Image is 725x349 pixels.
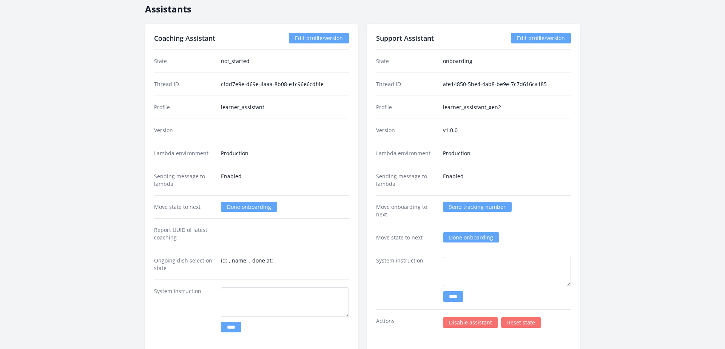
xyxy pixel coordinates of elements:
[501,317,541,328] a: Reset state
[154,80,215,88] dt: Thread ID
[221,257,349,272] dd: id: , name: , done at:
[443,232,499,242] a: Done onboarding
[511,33,571,43] a: Edit profile/version
[154,203,215,211] dt: Move state to next
[443,150,571,157] dd: Production
[154,57,215,65] dt: State
[376,33,434,43] h2: Support Assistant
[221,173,349,188] dd: Enabled
[376,57,437,65] dt: State
[221,57,349,65] dd: not_started
[376,203,437,218] dt: Move onboarding to next
[376,127,437,134] dt: Version
[376,257,437,302] dt: System instruction
[154,103,215,111] dt: Profile
[289,33,349,43] a: Edit profile/version
[154,287,215,332] dt: System instruction
[443,202,512,212] a: Send tracking number
[376,103,437,111] dt: Profile
[376,150,437,157] dt: Lambda environment
[443,103,571,111] dd: learner_assistant_gen2
[376,317,437,328] dt: Actions
[154,127,215,134] dt: Version
[376,80,437,88] dt: Thread ID
[154,173,215,188] dt: Sending message to lambda
[221,103,349,111] dd: learner_assistant
[443,127,571,134] dd: v1.0.0
[443,57,571,65] dd: onboarding
[376,234,437,241] dt: Move state to next
[443,173,571,188] dd: Enabled
[221,80,349,88] dd: cfdd7e9e-d69e-4aaa-8b08-e1c96e6cdf4e
[443,317,498,328] a: Disable assistant
[154,226,215,241] dt: Report UUID of latest coaching
[443,80,571,88] dd: afe14850-5be4-4ab8-be9e-7c7d616ca185
[154,257,215,272] dt: Ongoing dish selection state
[221,202,277,212] a: Done onboarding
[154,33,215,43] h2: Coaching Assistant
[154,150,215,157] dt: Lambda environment
[221,150,349,157] dd: Production
[376,173,437,188] dt: Sending message to lambda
